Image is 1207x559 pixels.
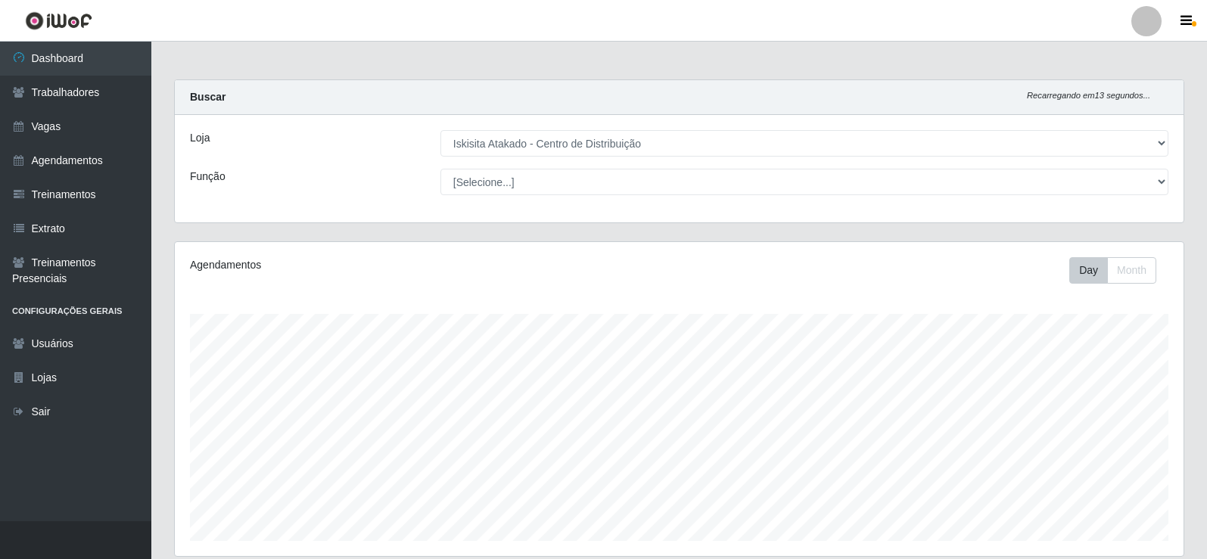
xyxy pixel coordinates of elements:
button: Month [1107,257,1156,284]
label: Função [190,169,226,185]
div: Agendamentos [190,257,584,273]
button: Day [1069,257,1108,284]
div: First group [1069,257,1156,284]
strong: Buscar [190,91,226,103]
label: Loja [190,130,210,146]
i: Recarregando em 13 segundos... [1027,91,1150,100]
div: Toolbar with button groups [1069,257,1168,284]
img: CoreUI Logo [25,11,92,30]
